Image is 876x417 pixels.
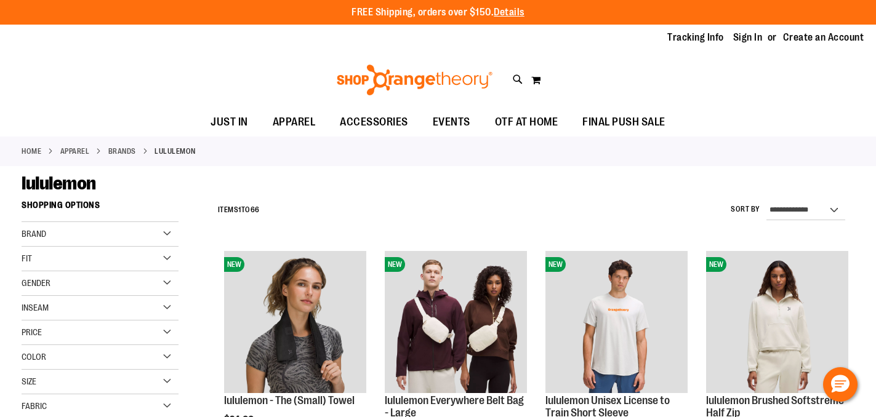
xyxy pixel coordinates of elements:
[218,201,260,220] h2: Items to
[420,108,483,137] a: EVENTS
[385,251,527,393] img: lululemon Everywhere Belt Bag - Large
[483,108,571,137] a: OTF AT HOME
[385,251,527,395] a: lululemon Everywhere Belt Bag - LargeNEW
[706,251,848,393] img: lululemon Brushed Softstreme Half Zip
[273,108,316,136] span: APPAREL
[667,31,724,44] a: Tracking Info
[731,204,760,215] label: Sort By
[327,108,420,137] a: ACCESSORIES
[706,257,726,272] span: NEW
[495,108,558,136] span: OTF AT HOME
[22,146,41,157] a: Home
[823,367,858,402] button: Hello, have a question? Let’s chat.
[22,253,32,263] span: Fit
[582,108,665,136] span: FINAL PUSH SALE
[340,108,408,136] span: ACCESSORIES
[22,194,179,222] strong: Shopping Options
[545,251,688,393] img: lululemon Unisex License to Train Short Sleeve
[22,401,47,411] span: Fabric
[198,108,260,137] a: JUST IN
[260,108,328,136] a: APPAREL
[22,278,50,288] span: Gender
[224,394,355,407] a: lululemon - The (Small) Towel
[108,146,136,157] a: BRANDS
[211,108,248,136] span: JUST IN
[783,31,864,44] a: Create an Account
[706,251,848,395] a: lululemon Brushed Softstreme Half ZipNEW
[352,6,524,20] p: FREE Shipping, orders over $150.
[251,205,260,214] span: 66
[570,108,678,137] a: FINAL PUSH SALE
[385,257,405,272] span: NEW
[22,327,42,337] span: Price
[433,108,470,136] span: EVENTS
[22,376,36,386] span: Size
[22,229,46,239] span: Brand
[545,257,566,272] span: NEW
[335,65,494,95] img: Shop Orangetheory
[224,251,366,395] a: lululemon - The (Small) TowelNEW
[238,205,241,214] span: 1
[224,257,244,272] span: NEW
[60,146,90,157] a: APPAREL
[733,31,763,44] a: Sign In
[155,146,196,157] strong: lululemon
[22,352,46,362] span: Color
[494,7,524,18] a: Details
[22,303,49,312] span: Inseam
[545,251,688,395] a: lululemon Unisex License to Train Short SleeveNEW
[22,173,96,194] span: lululemon
[224,251,366,393] img: lululemon - The (Small) Towel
